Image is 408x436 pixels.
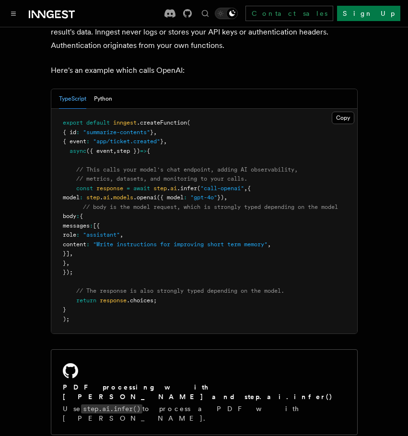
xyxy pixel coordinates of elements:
p: Here's an example which calls OpenAI: [51,64,358,77]
span: : [76,213,80,219]
span: { [80,213,83,219]
span: ( [187,119,190,126]
span: async [70,148,86,154]
span: { [147,148,150,154]
span: : [80,194,83,201]
a: Sign Up [337,6,400,21]
span: content [63,241,86,248]
button: TypeScript [59,89,86,109]
p: Use to process a PDF with [PERSON_NAME]. [63,404,346,423]
span: return [76,297,96,304]
span: , [66,260,70,266]
span: model [63,194,80,201]
span: = [127,185,130,192]
span: , [120,231,123,238]
span: : [86,138,90,145]
span: "assistant" [83,231,120,238]
span: models [113,194,133,201]
span: "gpt-4o" [190,194,217,201]
span: } [150,129,153,136]
span: , [153,129,157,136]
span: .openai [133,194,157,201]
button: Toggle dark mode [215,8,238,19]
span: step [153,185,167,192]
button: Copy [332,112,354,124]
span: // metrics, datasets, and monitoring to your calls. [76,175,247,182]
span: await [133,185,150,192]
span: } [63,306,66,313]
span: , [70,250,73,257]
span: ({ model [157,194,184,201]
h2: PDF processing with [PERSON_NAME] and step.ai.infer() [63,382,346,402]
span: , [113,148,117,154]
span: . [167,185,170,192]
span: .createFunction [137,119,187,126]
span: ( [197,185,200,192]
span: : [90,222,93,229]
span: export [63,119,83,126]
span: .infer [177,185,197,192]
span: "Write instructions for improving short term memory" [93,241,268,248]
span: ai [170,185,177,192]
span: , [268,241,271,248]
button: Python [94,89,112,109]
span: // body is the model request, which is strongly typed depending on the model [83,204,338,210]
span: } [63,260,66,266]
span: messages [63,222,90,229]
span: : [76,129,80,136]
span: response [96,185,123,192]
span: }); [63,269,73,275]
span: { id [63,129,76,136]
span: "app/ticket.created" [93,138,160,145]
span: default [86,119,110,126]
span: . [110,194,113,201]
span: : [184,194,187,201]
span: , [163,138,167,145]
span: step [86,194,100,201]
span: , [244,185,247,192]
a: PDF processing with [PERSON_NAME] and step.ai.infer()Usestep.ai.infer()to process a PDF with [PER... [51,349,358,435]
span: }) [217,194,224,201]
span: } [160,138,163,145]
span: inngest [113,119,137,126]
code: step.ai.infer() [81,404,142,413]
span: body [63,213,76,219]
span: { event [63,138,86,145]
span: const [76,185,93,192]
button: Toggle navigation [8,8,19,19]
span: // The response is also strongly typed depending on the model. [76,287,284,294]
span: ai [103,194,110,201]
span: "summarize-contents" [83,129,150,136]
span: => [140,148,147,154]
span: ); [63,316,70,322]
span: . [100,194,103,201]
span: [{ [93,222,100,229]
span: step }) [117,148,140,154]
button: Find something... [199,8,211,19]
span: // This calls your model's chat endpoint, adding AI observability, [76,166,298,173]
span: role [63,231,76,238]
span: : [86,241,90,248]
span: { [247,185,251,192]
span: "call-openai" [200,185,244,192]
a: Contact sales [245,6,333,21]
span: ({ event [86,148,113,154]
span: .choices; [127,297,157,304]
span: response [100,297,127,304]
span: : [76,231,80,238]
span: , [224,194,227,201]
span: }] [63,250,70,257]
